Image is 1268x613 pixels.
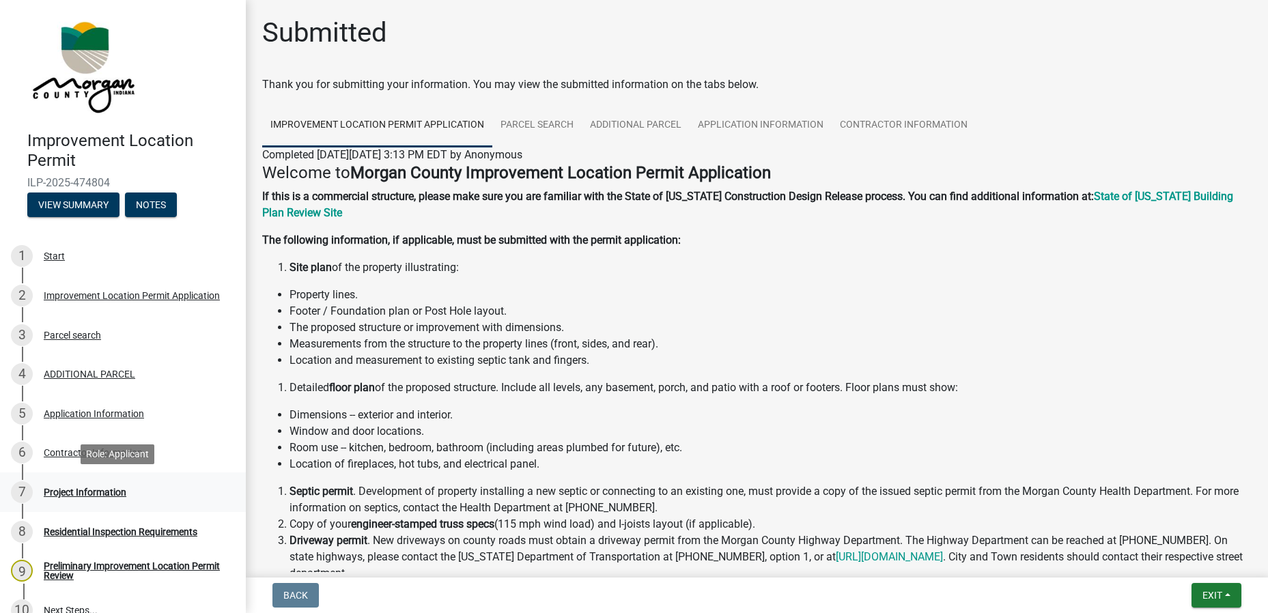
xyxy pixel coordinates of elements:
[290,259,1252,276] li: of the property illustrating:
[290,440,1252,456] li: Room use -- kitchen, bedroom, bathroom (including areas plumbed for future), etc.
[290,532,1252,582] li: . New driveways on county roads must obtain a driveway permit from the Morgan County Highway Depa...
[290,319,1252,336] li: The proposed structure or improvement with dimensions.
[27,176,219,189] span: ILP-2025-474804
[44,448,143,457] div: Contractor Information
[262,148,522,161] span: Completed [DATE][DATE] 3:13 PM EDT by Anonymous
[290,485,353,498] strong: Septic permit
[11,560,33,582] div: 9
[44,527,197,537] div: Residential Inspection Requirements
[329,381,375,394] strong: floor plan
[44,369,135,379] div: ADDITIONAL PARCEL
[44,561,224,580] div: Preliminary Improvement Location Permit Review
[125,193,177,217] button: Notes
[351,517,494,530] strong: engineer-stamped truss specs
[832,104,976,147] a: Contractor Information
[11,403,33,425] div: 5
[81,444,154,464] div: Role: Applicant
[290,456,1252,472] li: Location of fireplaces, hot tubs, and electrical panel.
[582,104,690,147] a: ADDITIONAL PARCEL
[290,423,1252,440] li: Window and door locations.
[262,233,681,246] strong: The following information, if applicable, must be submitted with the permit application:
[262,16,387,49] h1: Submitted
[27,131,235,171] h4: Improvement Location Permit
[11,285,33,306] div: 2
[11,521,33,543] div: 8
[262,104,492,147] a: Improvement Location Permit Application
[290,516,1252,532] li: Copy of your (115 mph wind load) and I-joists layout (if applicable).
[290,352,1252,369] li: Location and measurement to existing septic tank and fingers.
[290,407,1252,423] li: Dimensions -- exterior and interior.
[290,483,1252,516] li: . Development of property installing a new septic or connecting to an existing one, must provide ...
[125,200,177,211] wm-modal-confirm: Notes
[11,324,33,346] div: 3
[1192,583,1241,608] button: Exit
[11,245,33,267] div: 1
[262,190,1094,203] strong: If this is a commercial structure, please make sure you are familiar with the State of [US_STATE]...
[44,409,144,418] div: Application Information
[272,583,319,608] button: Back
[27,193,119,217] button: View Summary
[350,163,771,182] strong: Morgan County Improvement Location Permit Application
[290,261,332,274] strong: Site plan
[836,550,943,563] a: [URL][DOMAIN_NAME]
[262,190,1233,219] a: State of [US_STATE] Building Plan Review Site
[283,590,308,601] span: Back
[1202,590,1222,601] span: Exit
[290,534,367,547] strong: Driveway permit
[690,104,832,147] a: Application Information
[27,200,119,211] wm-modal-confirm: Summary
[290,303,1252,319] li: Footer / Foundation plan or Post Hole layout.
[11,481,33,503] div: 7
[11,442,33,464] div: 6
[290,336,1252,352] li: Measurements from the structure to the property lines (front, sides, and rear).
[27,14,137,117] img: Morgan County, Indiana
[262,76,1252,93] div: Thank you for submitting your information. You may view the submitted information on the tabs below.
[44,291,220,300] div: Improvement Location Permit Application
[44,251,65,261] div: Start
[11,363,33,385] div: 4
[290,287,1252,303] li: Property lines.
[262,163,1252,183] h4: Welcome to
[44,487,126,497] div: Project Information
[492,104,582,147] a: Parcel search
[290,380,1252,396] li: Detailed of the proposed structure. Include all levels, any basement, porch, and patio with a roo...
[44,330,101,340] div: Parcel search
